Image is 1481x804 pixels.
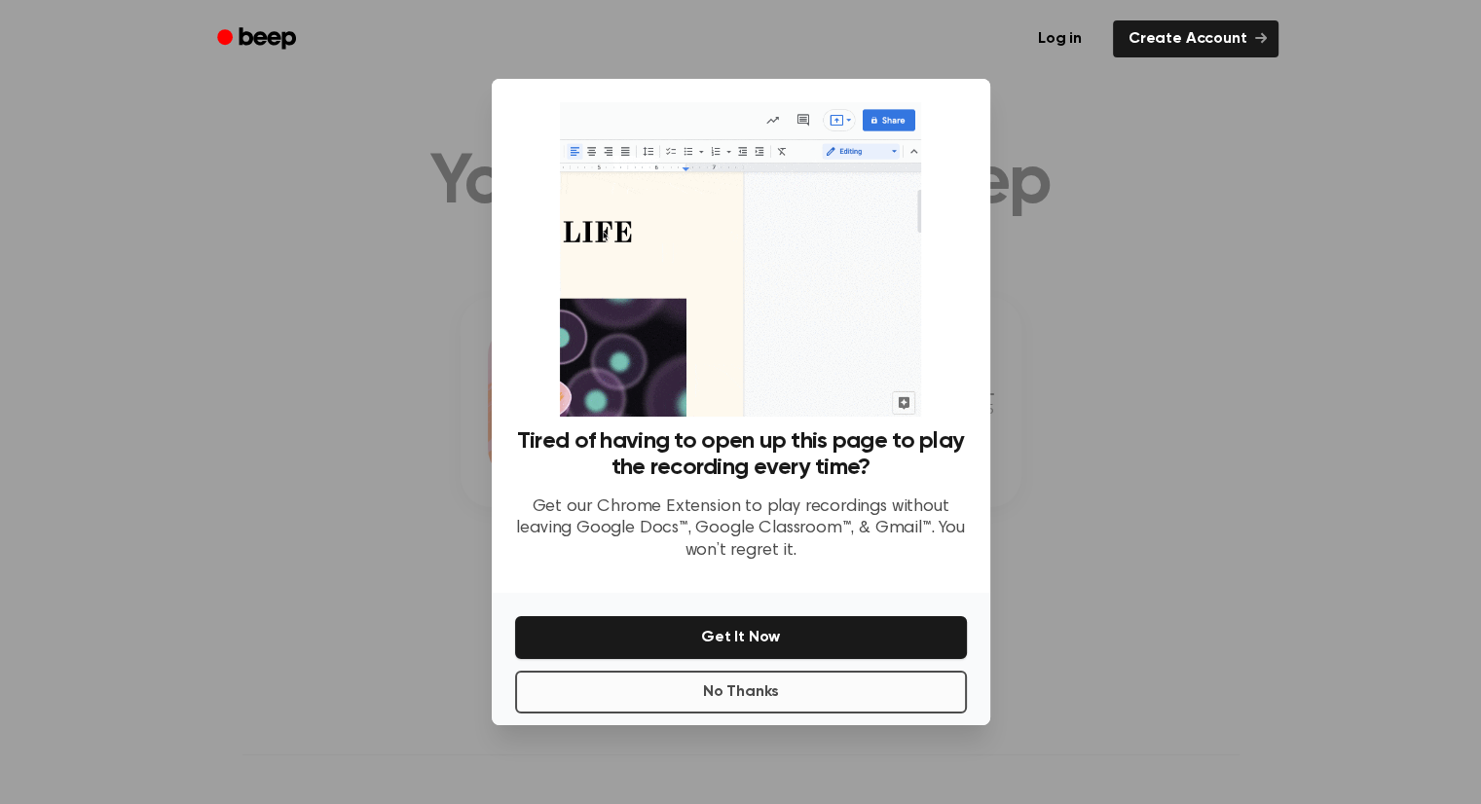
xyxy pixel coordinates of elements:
[204,20,314,58] a: Beep
[515,428,967,481] h3: Tired of having to open up this page to play the recording every time?
[515,616,967,659] button: Get It Now
[560,102,921,417] img: Beep extension in action
[515,671,967,713] button: No Thanks
[515,496,967,563] p: Get our Chrome Extension to play recordings without leaving Google Docs™, Google Classroom™, & Gm...
[1018,17,1101,61] a: Log in
[1113,20,1278,57] a: Create Account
